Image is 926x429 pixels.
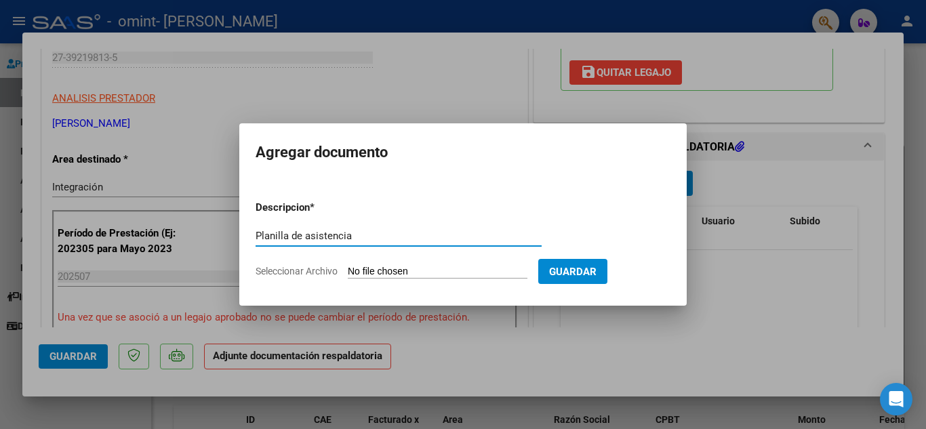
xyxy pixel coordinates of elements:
span: Seleccionar Archivo [256,266,338,277]
button: Guardar [538,259,607,284]
h2: Agregar documento [256,140,670,165]
span: Guardar [549,266,597,278]
p: Descripcion [256,200,380,216]
div: Open Intercom Messenger [880,383,912,415]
